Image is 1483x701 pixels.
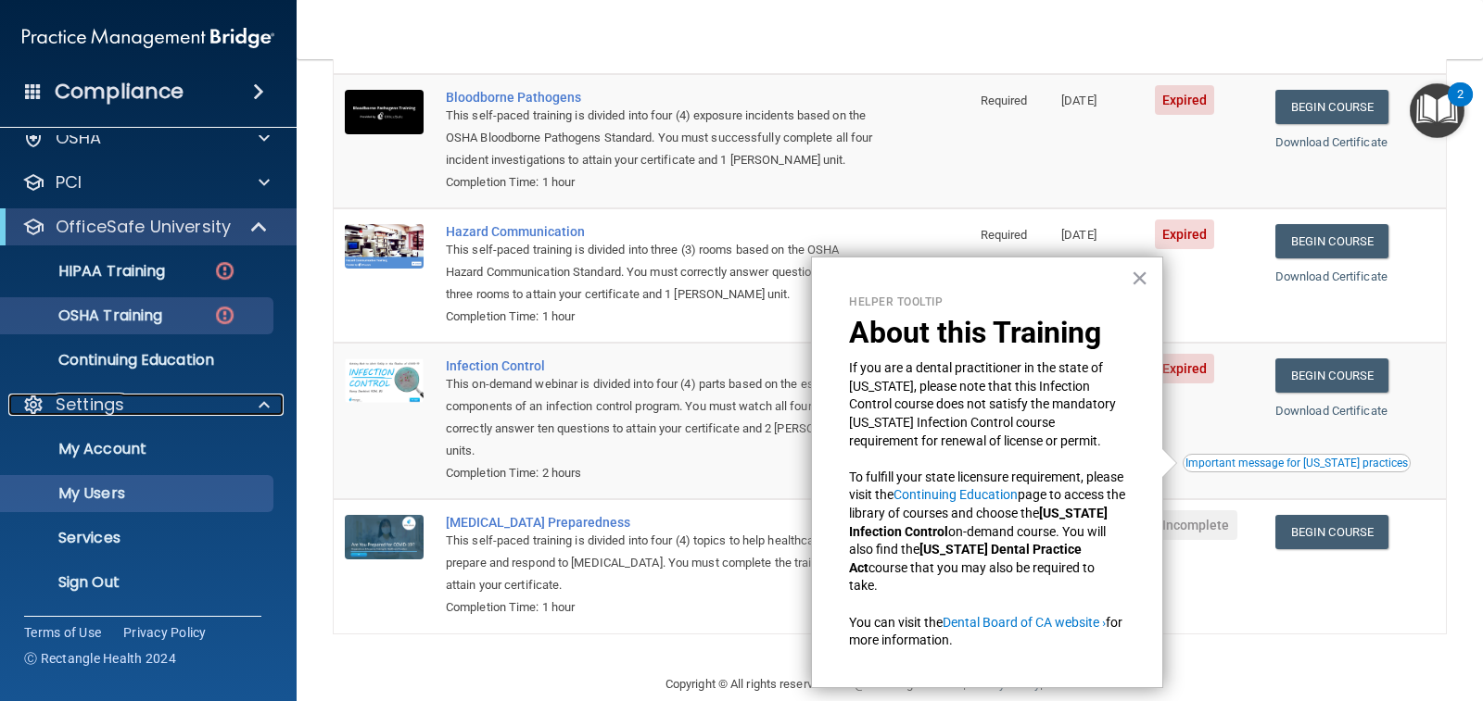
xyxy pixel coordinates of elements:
p: Settings [56,394,124,416]
img: danger-circle.6113f641.png [213,259,236,282]
img: PMB logo [22,19,274,56]
div: Completion Time: 2 hours [446,462,877,484]
a: Dental Board of CA website › [943,615,1106,630]
p: My Users [12,484,265,503]
span: Expired [1155,354,1215,383]
strong: [US_STATE] Infection Control [849,506,1110,539]
a: Download Certificate [1275,269,1388,283]
span: on-demand course. You will also find the [849,524,1109,557]
p: OfficeSafe University [56,216,231,238]
div: 2 [1457,94,1464,119]
div: This on-demand webinar is divided into four (4) parts based on the essential components of an inf... [446,373,877,462]
a: Begin Course [1275,90,1388,124]
span: To fulfill your state licensure requirement, please visit the [849,469,1126,503]
p: PCI [56,171,82,194]
p: Helper Tooltip [849,294,1125,310]
span: Expired [1155,85,1215,115]
span: You can visit the [849,615,943,630]
div: This self-paced training is divided into three (3) rooms based on the OSHA Hazard Communication S... [446,239,877,306]
span: Expired [1155,219,1215,249]
a: Privacy Policy [123,623,207,642]
iframe: Drift Widget Chat Controller [1162,570,1461,644]
div: This self-paced training is divided into four (4) exposure incidents based on the OSHA Bloodborne... [446,105,877,171]
div: Bloodborne Pathogens [446,90,877,105]
p: Continuing Education [12,351,265,369]
p: If you are a dental practitioner in the state of [US_STATE], please note that this Infection Cont... [849,359,1125,450]
div: Important message for [US_STATE] practices [1185,457,1408,469]
span: [DATE] [1061,228,1096,242]
button: Close [1131,263,1148,293]
div: Completion Time: 1 hour [446,596,877,619]
span: Required [981,228,1028,242]
a: Download Certificate [1275,404,1388,418]
p: My Account [12,440,265,458]
p: OSHA Training [12,307,162,325]
span: [DATE] [1061,94,1096,107]
div: Hazard Communication [446,224,877,239]
div: Infection Control [446,358,877,373]
div: This self-paced training is divided into four (4) topics to help healthcare providers prepare and... [446,530,877,596]
a: Continuing Education [894,487,1018,502]
span: Incomplete [1155,510,1237,540]
p: Services [12,529,265,547]
span: page to access the library of courses and choose the [849,487,1128,520]
a: Begin Course [1275,224,1388,258]
button: Read this if you are a dental practitioner in the state of CA [1183,454,1411,472]
a: Begin Course [1275,358,1388,393]
span: course that you may also be required to take. [849,560,1097,594]
div: Completion Time: 1 hour [446,306,877,328]
h4: Compliance [55,79,184,105]
p: About this Training [849,315,1125,350]
img: danger-circle.6113f641.png [213,304,236,327]
a: Download Certificate [1275,135,1388,149]
a: Begin Course [1275,515,1388,549]
span: Required [981,94,1028,107]
a: Terms of Use [24,623,101,642]
strong: [US_STATE] Dental Practice Act [849,542,1084,575]
p: HIPAA Training [12,262,165,281]
a: Terms of Use [1043,677,1114,691]
p: Sign Out [12,573,265,592]
div: Completion Time: 1 hour [446,171,877,194]
span: Ⓒ Rectangle Health 2024 [24,649,176,668]
a: Privacy Policy [966,677,1039,691]
button: Open Resource Center, 2 new notifications [1410,83,1464,138]
div: [MEDICAL_DATA] Preparedness [446,515,877,530]
p: OSHA [56,127,102,149]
